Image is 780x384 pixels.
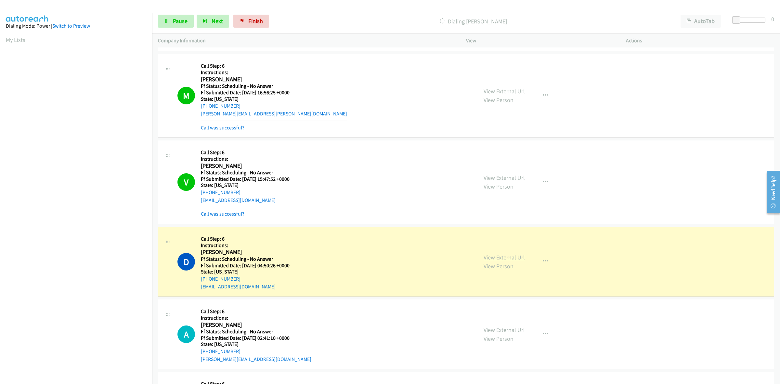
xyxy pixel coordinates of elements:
[201,308,311,315] h5: Call Step: 6
[201,162,298,170] h2: [PERSON_NAME]
[484,262,513,270] a: View Person
[158,37,454,45] p: Company Information
[201,236,298,242] h5: Call Step: 6
[201,211,244,217] a: Call was successful?
[201,315,311,321] h5: Instructions:
[201,125,244,131] a: Call was successful?
[484,335,513,342] a: View Person
[6,22,146,30] div: Dialing Mode: Power |
[771,15,774,23] div: 0
[177,253,195,271] h1: D
[52,23,90,29] a: Switch to Preview
[201,242,298,249] h5: Instructions:
[177,325,195,343] div: The call is yet to be attempted
[201,103,240,109] a: [PHONE_NUMBER]
[177,173,195,191] h1: V
[201,76,298,83] h2: [PERSON_NAME]
[201,176,298,182] h5: Ff Submitted Date: [DATE] 15:47:52 +0000
[201,341,311,348] h5: State: [US_STATE]
[233,15,269,28] a: Finish
[201,182,298,189] h5: State: [US_STATE]
[681,15,721,28] button: AutoTab
[201,328,311,335] h5: Ff Status: Scheduling - No Answer
[201,256,298,262] h5: Ff Status: Scheduling - No Answer
[212,17,223,25] span: Next
[177,87,195,104] h1: M
[173,17,188,25] span: Pause
[484,326,525,334] a: View External Url
[201,248,298,256] h2: [PERSON_NAME]
[484,174,525,181] a: View External Url
[278,17,669,26] p: Dialing [PERSON_NAME]
[484,183,513,190] a: View Person
[201,348,240,354] a: [PHONE_NUMBER]
[201,197,276,203] a: [EMAIL_ADDRESS][DOMAIN_NAME]
[201,156,298,162] h5: Instructions:
[201,111,347,117] a: [PERSON_NAME][EMAIL_ADDRESS][PERSON_NAME][DOMAIN_NAME]
[201,269,298,275] h5: State: [US_STATE]
[6,36,25,44] a: My Lists
[201,169,298,176] h5: Ff Status: Scheduling - No Answer
[201,335,311,341] h5: Ff Submitted Date: [DATE] 02:41:10 +0000
[761,166,780,218] iframe: Resource Center
[201,89,347,96] h5: Ff Submitted Date: [DATE] 16:56:25 +0000
[201,262,298,269] h5: Ff Submitted Date: [DATE] 04:50:26 +0000
[201,189,240,195] a: [PHONE_NUMBER]
[197,15,229,28] button: Next
[484,96,513,104] a: View Person
[201,149,298,156] h5: Call Step: 6
[484,87,525,95] a: View External Url
[201,69,347,76] h5: Instructions:
[466,37,614,45] p: View
[201,83,347,89] h5: Ff Status: Scheduling - No Answer
[177,325,195,343] h1: A
[626,37,774,45] p: Actions
[6,50,152,359] iframe: Dialpad
[158,15,194,28] a: Pause
[735,18,765,23] div: Delay between calls (in seconds)
[201,96,347,102] h5: State: [US_STATE]
[201,321,298,329] h2: [PERSON_NAME]
[484,254,525,261] a: View External Url
[248,17,263,25] span: Finish
[201,276,240,282] a: [PHONE_NUMBER]
[201,356,311,362] a: [PERSON_NAME][EMAIL_ADDRESS][DOMAIN_NAME]
[201,284,276,290] a: [EMAIL_ADDRESS][DOMAIN_NAME]
[201,63,347,69] h5: Call Step: 6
